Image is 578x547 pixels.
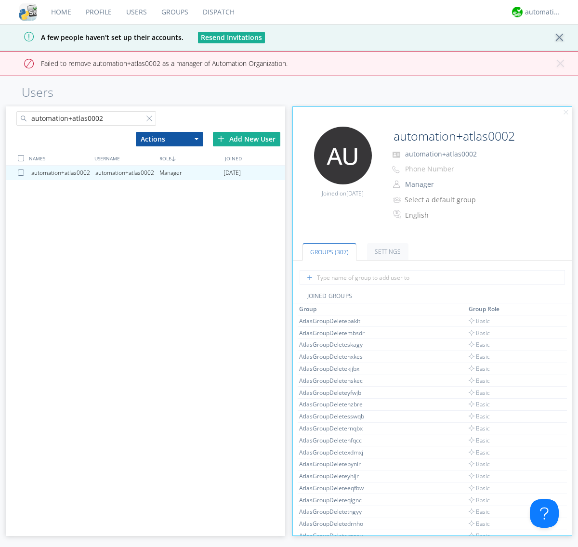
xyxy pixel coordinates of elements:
[7,59,288,68] span: Failed to remove automation+atlas0002 as a manager of Automation Organization.
[299,448,371,456] div: AtlasGroupDeletexdmxj
[393,193,402,206] img: icon-alert-users-thin-outline.svg
[223,166,241,180] span: [DATE]
[393,181,400,188] img: person-outline.svg
[159,166,223,180] div: Manager
[299,460,371,468] div: AtlasGroupDeletepynir
[390,127,545,146] input: Name
[392,166,400,173] img: phone-outline.svg
[469,508,490,516] span: Basic
[300,270,565,285] input: Type name of group to add user to
[26,151,92,165] div: NAMES
[299,520,371,528] div: AtlasGroupDeletedrnho
[469,352,490,361] span: Basic
[299,329,371,337] div: AtlasGroupDeletembsdr
[299,436,371,444] div: AtlasGroupDeletenfqcc
[469,400,490,408] span: Basic
[469,496,490,504] span: Basic
[299,532,371,540] div: AtlasGroupDeletergqav
[469,484,490,492] span: Basic
[530,499,559,528] iframe: Toggle Customer Support
[322,189,364,197] span: Joined on
[469,520,490,528] span: Basic
[95,166,159,180] div: automation+atlas0002
[218,135,224,142] img: plus.svg
[293,292,572,303] div: JOINED GROUPS
[469,532,490,540] span: Basic
[563,109,569,116] img: cancel.svg
[314,127,372,184] img: 373638.png
[405,195,485,205] div: Select a default group
[469,317,490,325] span: Basic
[512,7,523,17] img: d2d01cd9b4174d08988066c6d424eccd
[405,210,486,220] div: English
[469,424,490,432] span: Basic
[299,352,371,361] div: AtlasGroupDeletenxkes
[92,151,157,165] div: USERNAME
[469,377,490,385] span: Basic
[299,389,371,397] div: AtlasGroupDeleteyfwjb
[469,340,490,349] span: Basic
[346,189,364,197] span: [DATE]
[405,149,477,158] span: automation+atlas0002
[136,132,203,146] button: Actions
[299,377,371,385] div: AtlasGroupDeletehskec
[402,178,498,191] button: Manager
[469,389,490,397] span: Basic
[299,317,371,325] div: AtlasGroupDeletepaklt
[469,472,490,480] span: Basic
[16,111,156,126] input: Search users
[469,329,490,337] span: Basic
[298,303,467,315] th: Toggle SortBy
[469,365,490,373] span: Basic
[299,400,371,408] div: AtlasGroupDeletenzbre
[299,424,371,432] div: AtlasGroupDeleternqbx
[299,484,371,492] div: AtlasGroupDeleteeqfbw
[367,243,408,260] a: Settings
[6,166,285,180] a: automation+atlas0002automation+atlas0002Manager[DATE]
[525,7,561,17] div: automation+atlas
[393,208,403,220] img: In groups with Translation enabled, this user's messages will be automatically translated to and ...
[213,132,280,146] div: Add New User
[523,303,545,315] th: Toggle SortBy
[469,436,490,444] span: Basic
[299,496,371,504] div: AtlasGroupDeleteqignc
[299,340,371,349] div: AtlasGroupDeleteskagy
[299,472,371,480] div: AtlasGroupDeleteyhijr
[299,365,371,373] div: AtlasGroupDeletekjjbx
[469,448,490,456] span: Basic
[469,412,490,420] span: Basic
[198,32,265,43] button: Resend Invitations
[7,33,184,42] span: A few people haven't set up their accounts.
[157,151,222,165] div: ROLE
[31,166,95,180] div: automation+atlas0002
[467,303,523,315] th: Toggle SortBy
[299,412,371,420] div: AtlasGroupDeletesswqb
[19,3,37,21] img: cddb5a64eb264b2086981ab96f4c1ba7
[469,460,490,468] span: Basic
[299,508,371,516] div: AtlasGroupDeletetngyy
[302,243,356,260] a: Groups (307)
[223,151,288,165] div: JOINED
